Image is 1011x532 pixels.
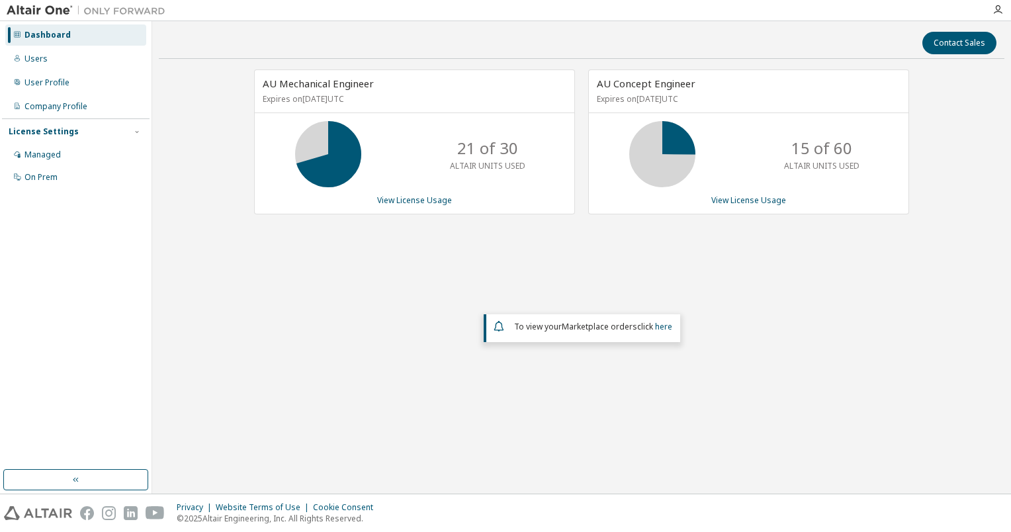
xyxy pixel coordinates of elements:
[9,126,79,137] div: License Settings
[597,77,695,90] span: AU Concept Engineer
[377,195,452,206] a: View License Usage
[216,502,313,513] div: Website Terms of Use
[457,137,518,159] p: 21 of 30
[711,195,786,206] a: View License Usage
[922,32,996,54] button: Contact Sales
[791,137,852,159] p: 15 of 60
[4,506,72,520] img: altair_logo.svg
[7,4,172,17] img: Altair One
[80,506,94,520] img: facebook.svg
[24,54,48,64] div: Users
[177,502,216,513] div: Privacy
[784,160,859,171] p: ALTAIR UNITS USED
[655,321,672,332] a: here
[24,30,71,40] div: Dashboard
[263,77,374,90] span: AU Mechanical Engineer
[24,101,87,112] div: Company Profile
[450,160,525,171] p: ALTAIR UNITS USED
[263,93,563,105] p: Expires on [DATE] UTC
[24,172,58,183] div: On Prem
[514,321,672,332] span: To view your click
[24,77,69,88] div: User Profile
[24,150,61,160] div: Managed
[597,93,897,105] p: Expires on [DATE] UTC
[102,506,116,520] img: instagram.svg
[146,506,165,520] img: youtube.svg
[124,506,138,520] img: linkedin.svg
[313,502,381,513] div: Cookie Consent
[177,513,381,524] p: © 2025 Altair Engineering, Inc. All Rights Reserved.
[562,321,637,332] em: Marketplace orders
